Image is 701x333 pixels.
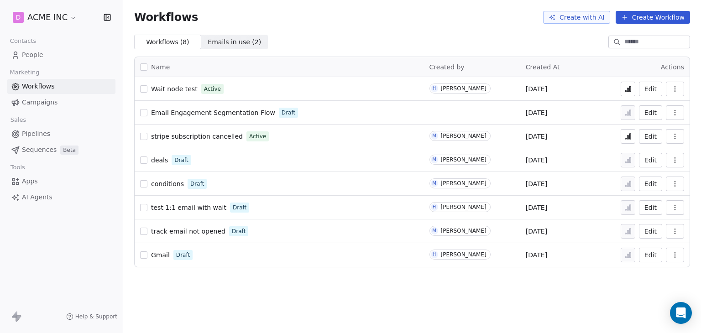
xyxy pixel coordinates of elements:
[432,132,436,140] div: M
[441,228,487,234] div: [PERSON_NAME]
[134,11,198,24] span: Workflows
[151,250,170,260] a: Gmail
[526,132,547,141] span: [DATE]
[429,63,465,71] span: Created by
[151,85,198,93] span: Wait node test
[7,47,115,62] a: People
[75,313,117,320] span: Help & Support
[151,108,275,117] a: Email Engagement Segmentation Flow
[22,129,50,139] span: Pipelines
[204,85,221,93] span: Active
[639,248,662,262] button: Edit
[670,302,692,324] div: Open Intercom Messenger
[151,204,226,211] span: test 1:1 email with wait
[639,105,662,120] button: Edit
[7,126,115,141] a: Pipelines
[441,85,487,92] div: [PERSON_NAME]
[7,174,115,189] a: Apps
[526,250,547,260] span: [DATE]
[66,313,117,320] a: Help & Support
[22,177,38,186] span: Apps
[7,190,115,205] a: AI Agents
[151,227,225,236] a: track email not opened
[176,251,190,259] span: Draft
[208,37,261,47] span: Emails in use ( 2 )
[16,13,21,22] span: D
[526,227,547,236] span: [DATE]
[432,180,436,187] div: M
[11,10,79,25] button: DACME INC
[432,227,436,234] div: M
[441,180,487,187] div: [PERSON_NAME]
[639,82,662,96] button: Edit
[22,50,43,60] span: People
[6,34,40,48] span: Contacts
[616,11,690,24] button: Create Workflow
[190,180,204,188] span: Draft
[526,156,547,165] span: [DATE]
[6,161,29,174] span: Tools
[249,132,266,140] span: Active
[174,156,188,164] span: Draft
[639,129,662,144] button: Edit
[60,146,78,155] span: Beta
[441,204,487,210] div: [PERSON_NAME]
[6,66,43,79] span: Marketing
[433,251,436,258] div: H
[7,79,115,94] a: Workflows
[543,11,610,24] button: Create with AI
[151,133,243,140] span: stripe subscription cancelled
[639,200,662,215] button: Edit
[151,156,168,165] a: deals
[7,142,115,157] a: SequencesBeta
[151,109,275,116] span: Email Engagement Segmentation Flow
[22,82,55,91] span: Workflows
[661,63,684,71] span: Actions
[151,84,198,94] a: Wait node test
[151,179,184,188] a: conditions
[151,132,243,141] a: stripe subscription cancelled
[7,95,115,110] a: Campaigns
[282,109,295,117] span: Draft
[441,156,487,163] div: [PERSON_NAME]
[151,228,225,235] span: track email not opened
[526,179,547,188] span: [DATE]
[639,177,662,191] button: Edit
[22,193,52,202] span: AI Agents
[432,156,436,163] div: M
[27,11,68,23] span: ACME INC
[151,180,184,187] span: conditions
[6,113,30,127] span: Sales
[151,62,170,72] span: Name
[433,203,436,211] div: H
[639,224,662,239] button: Edit
[233,203,246,212] span: Draft
[526,84,547,94] span: [DATE]
[526,108,547,117] span: [DATE]
[22,98,58,107] span: Campaigns
[441,133,487,139] div: [PERSON_NAME]
[151,156,168,164] span: deals
[639,153,662,167] button: Edit
[526,203,547,212] span: [DATE]
[441,251,487,258] div: [PERSON_NAME]
[22,145,57,155] span: Sequences
[433,85,436,92] div: H
[151,203,226,212] a: test 1:1 email with wait
[232,227,246,235] span: Draft
[151,251,170,259] span: Gmail
[526,63,560,71] span: Created At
